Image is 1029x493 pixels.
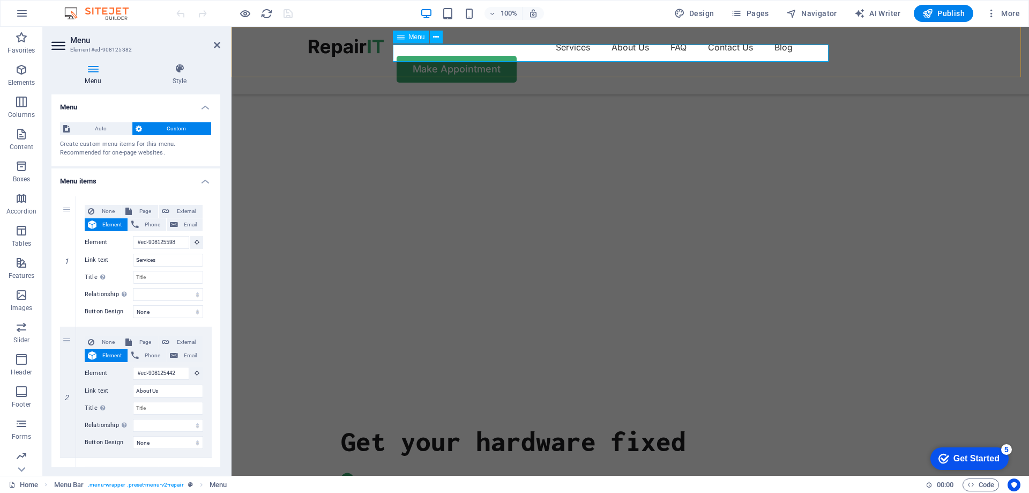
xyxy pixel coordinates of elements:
[133,385,203,398] input: Link text...
[159,205,203,218] button: External
[173,467,199,480] span: External
[159,467,203,480] button: External
[922,8,965,19] span: Publish
[674,8,714,19] span: Design
[11,368,32,377] p: Header
[70,35,220,45] h2: Menu
[12,432,31,441] p: Forms
[32,12,78,21] div: Get Started
[85,385,133,398] label: Link text
[173,336,199,349] span: External
[238,7,251,20] button: Click here to leave preview mode and continue editing
[100,349,124,362] span: Element
[12,400,31,409] p: Footer
[501,7,518,20] h6: 100%
[731,8,769,19] span: Pages
[133,254,203,267] input: Link text...
[100,218,124,231] span: Element
[79,2,90,13] div: 5
[8,111,35,119] p: Columns
[12,239,31,248] p: Tables
[9,271,34,280] p: Features
[133,271,203,284] input: Title
[782,5,841,22] button: Navigator
[10,143,33,151] p: Content
[727,5,773,22] button: Pages
[59,393,74,402] em: 2
[963,479,999,491] button: Code
[210,479,227,491] span: Click to select. Double-click to edit
[85,236,133,249] label: Element
[85,419,133,432] label: Relationship
[670,5,719,22] button: Design
[181,349,199,362] span: Email
[944,481,946,489] span: :
[181,218,199,231] span: Email
[8,46,35,55] p: Favorites
[132,122,212,135] button: Custom
[142,218,163,231] span: Phone
[142,349,163,362] span: Phone
[135,336,155,349] span: Page
[167,349,203,362] button: Email
[85,402,133,415] label: Title
[986,8,1020,19] span: More
[85,271,133,284] label: Title
[133,402,203,415] input: Title
[128,349,166,362] button: Phone
[914,5,973,22] button: Publish
[122,467,158,480] button: Page
[9,5,87,28] div: Get Started 5 items remaining, 0% complete
[188,482,193,488] i: This element is a customizable preset
[6,207,36,216] p: Accordion
[167,218,203,231] button: Email
[85,288,133,301] label: Relationship
[139,63,220,86] h4: Style
[51,168,220,188] h4: Menu items
[62,7,142,20] img: Editor Logo
[159,336,203,349] button: External
[937,479,953,491] span: 00 00
[1008,479,1020,491] button: Usercentrics
[70,45,199,55] h3: Element #ed-908125382
[854,8,901,19] span: AI Writer
[133,367,189,380] input: No element chosen
[85,205,122,218] button: None
[13,336,30,344] p: Slider
[54,479,227,491] nav: breadcrumb
[98,205,118,218] span: None
[173,205,199,218] span: External
[85,349,128,362] button: Element
[85,336,122,349] button: None
[59,257,74,266] em: 1
[60,140,212,158] div: Create custom menu items for this menu. Recommended for one-page websites.
[73,122,129,135] span: Auto
[11,304,33,312] p: Images
[85,218,128,231] button: Element
[260,7,273,20] button: reload
[850,5,905,22] button: AI Writer
[133,236,189,249] input: No element chosen
[9,479,38,491] a: Click to cancel selection. Double-click to open Pages
[409,34,425,40] span: Menu
[260,8,273,20] i: Reload page
[85,467,122,480] button: None
[135,205,155,218] span: Page
[85,367,133,380] label: Element
[926,479,954,491] h6: Session time
[484,7,523,20] button: 100%
[135,467,155,480] span: Page
[51,63,139,86] h4: Menu
[122,205,158,218] button: Page
[98,336,118,349] span: None
[128,218,166,231] button: Phone
[54,479,84,491] span: Click to select. Double-click to edit
[122,336,158,349] button: Page
[967,479,994,491] span: Code
[51,94,220,114] h4: Menu
[8,78,35,87] p: Elements
[145,122,208,135] span: Custom
[85,436,133,449] label: Button Design
[98,467,118,480] span: None
[786,8,837,19] span: Navigator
